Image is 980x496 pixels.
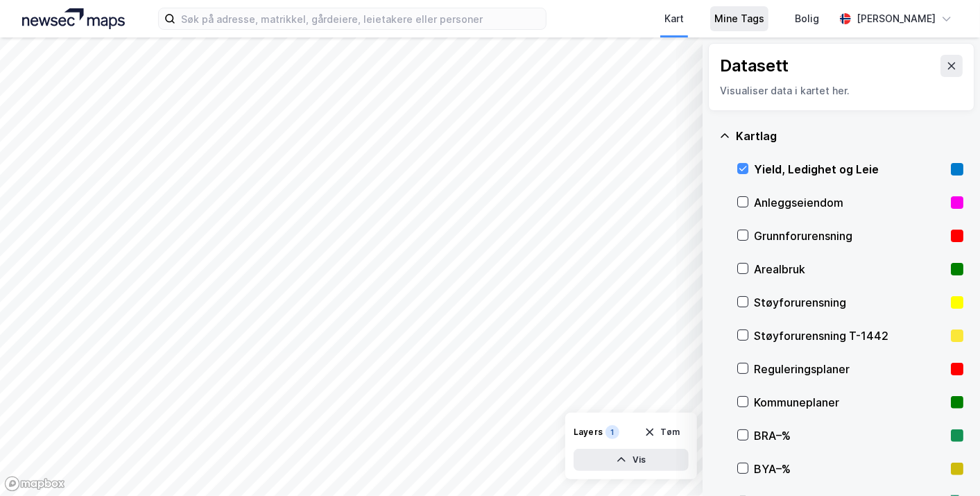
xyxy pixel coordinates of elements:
[754,427,945,444] div: BRA–%
[635,421,689,443] button: Tøm
[754,327,945,344] div: Støyforurensning T-1442
[754,261,945,277] div: Arealbruk
[574,449,689,471] button: Vis
[664,10,684,27] div: Kart
[911,429,980,496] div: Kontrollprogram for chat
[754,228,945,244] div: Grunnforurensning
[754,461,945,477] div: BYA–%
[574,427,603,438] div: Layers
[720,55,789,77] div: Datasett
[911,429,980,496] iframe: Chat Widget
[175,8,546,29] input: Søk på adresse, matrikkel, gårdeiere, leietakere eller personer
[754,194,945,211] div: Anleggseiendom
[736,128,963,144] div: Kartlag
[754,161,945,178] div: Yield, Ledighet og Leie
[4,476,65,492] a: Mapbox homepage
[605,425,619,439] div: 1
[754,394,945,411] div: Kommuneplaner
[754,294,945,311] div: Støyforurensning
[720,83,963,99] div: Visualiser data i kartet her.
[22,8,125,29] img: logo.a4113a55bc3d86da70a041830d287a7e.svg
[795,10,819,27] div: Bolig
[857,10,936,27] div: [PERSON_NAME]
[754,361,945,377] div: Reguleringsplaner
[714,10,764,27] div: Mine Tags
